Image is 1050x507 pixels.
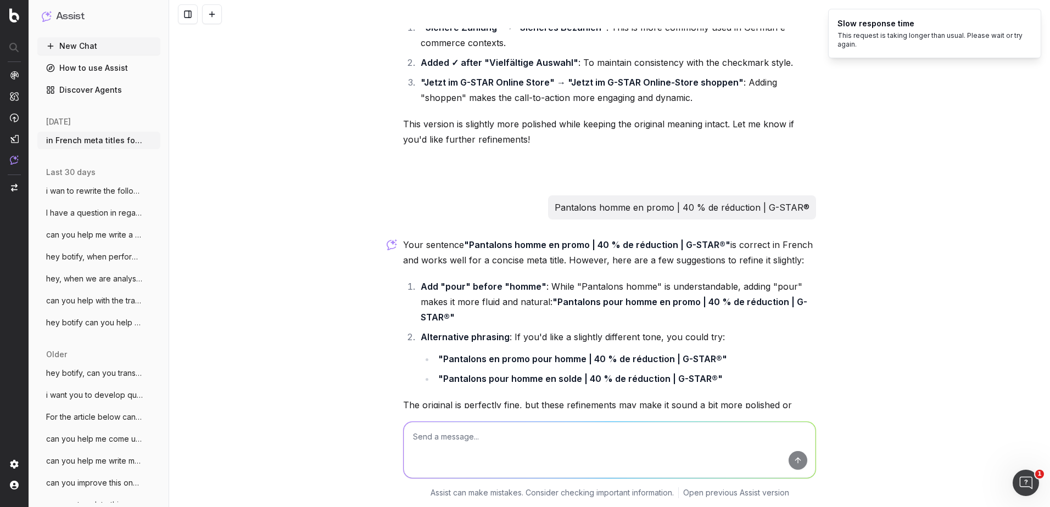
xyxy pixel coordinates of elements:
li: : If you'd like a slightly different tone, you could try: [417,329,816,386]
button: can you help me write meta title and met [37,452,160,470]
span: can you help me write a story related to [46,229,143,240]
span: can you help with the translation of thi [46,295,143,306]
button: New Chat [37,37,160,55]
button: hey botify can you help me with this fre [37,314,160,331]
span: i want you to develop quests for a quiz [46,390,143,401]
img: Switch project [11,184,18,191]
span: hey botify, when performing a keyword an [46,251,143,262]
p: Your sentence is correct in French and works well for a concise meta title. However, here are a f... [403,237,816,268]
span: i wan to rewrite the following meta desc [46,185,143,196]
strong: "Pantalons en promo pour homme | 40 % de réduction | G-STAR®" [438,353,727,364]
p: This version is slightly more polished while keeping the original meaning intact. Let me know if ... [403,116,816,147]
span: I have a question in regards to the SEO [46,207,143,218]
strong: "Jetzt im G-STAR Online Store" → "Jetzt im G-STAR Online-Store shoppen" [421,77,744,88]
strong: Alternative phrasing [421,331,510,342]
button: can you help me come up with a suitable [37,430,160,448]
div: This request is taking longer than usual. Please wait or try again. [837,31,1023,49]
span: For the article below can you come up wi [46,412,143,422]
a: Open previous Assist version [683,487,789,498]
img: My account [10,481,19,489]
a: Discover Agents [37,81,160,99]
img: Setting [10,460,19,469]
strong: Added ✓ after "Vielfältige Auswahl" [421,57,578,68]
button: i want you to develop quests for a quiz [37,386,160,404]
div: Slow response time [837,18,1023,29]
span: can you improve this onpage copy text fo [46,477,143,488]
span: hey, when we are analysing meta titles, [46,273,143,284]
strong: "Pantalons homme en promo | 40 % de réduction | G-STAR®" [464,239,730,250]
span: in French meta titles for the G-STAR pag [46,135,143,146]
button: hey botify, when performing a keyword an [37,248,160,266]
img: Activation [10,113,19,122]
button: can you improve this onpage copy text fo [37,474,160,492]
li: : Adding "shoppen" makes the call-to-action more engaging and dynamic. [417,75,816,105]
span: hey botify can you help me with this fre [46,317,143,328]
img: Botify assist logo [387,239,397,250]
button: in French meta titles for the G-STAR pag [37,132,160,149]
img: Intelligence [10,92,19,101]
span: older [46,349,67,360]
strong: Add "pour" before "homme" [421,281,546,292]
img: Analytics [10,71,19,80]
button: hey botify, can you translate the follow [37,364,160,382]
span: last 30 days [46,167,96,178]
strong: "Pantalons pour homme en promo | 40 % de réduction | G-STAR®" [421,296,807,323]
button: Assist [42,9,156,24]
span: [DATE] [46,116,71,127]
button: can you help me write a story related to [37,226,160,244]
span: 1 [1035,470,1044,478]
span: can you help me write meta title and met [46,455,143,466]
strong: "Pantalons pour homme en solde | 40 % de réduction | G-STAR®" [438,373,723,384]
button: I have a question in regards to the SEO [37,204,160,222]
p: Pantalons homme en promo | 40 % de réduction | G-STAR® [555,200,809,215]
a: How to use Assist [37,59,160,77]
img: Assist [42,11,52,21]
span: hey botify, can you translate the follow [46,368,143,379]
iframe: Intercom live chat [1013,470,1039,496]
span: can you help me come up with a suitable [46,433,143,444]
button: For the article below can you come up wi [37,408,160,426]
li: : To maintain consistency with the checkmark style. [417,55,816,70]
p: Assist can make mistakes. Consider checking important information. [431,487,674,498]
img: Studio [10,134,19,143]
img: Botify logo [9,8,19,22]
li: : While "Pantalons homme" is understandable, adding "pour" makes it more fluid and natural: [417,279,816,325]
button: can you help with the translation of thi [37,292,160,309]
li: : This is more commonly used in German e-commerce contexts. [417,20,816,50]
button: i wan to rewrite the following meta desc [37,182,160,200]
button: hey, when we are analysing meta titles, [37,270,160,288]
p: The original is perfectly fine, but these refinements may make it sound a bit more polished or al... [403,397,816,428]
img: Assist [10,155,19,165]
h1: Assist [56,9,85,24]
